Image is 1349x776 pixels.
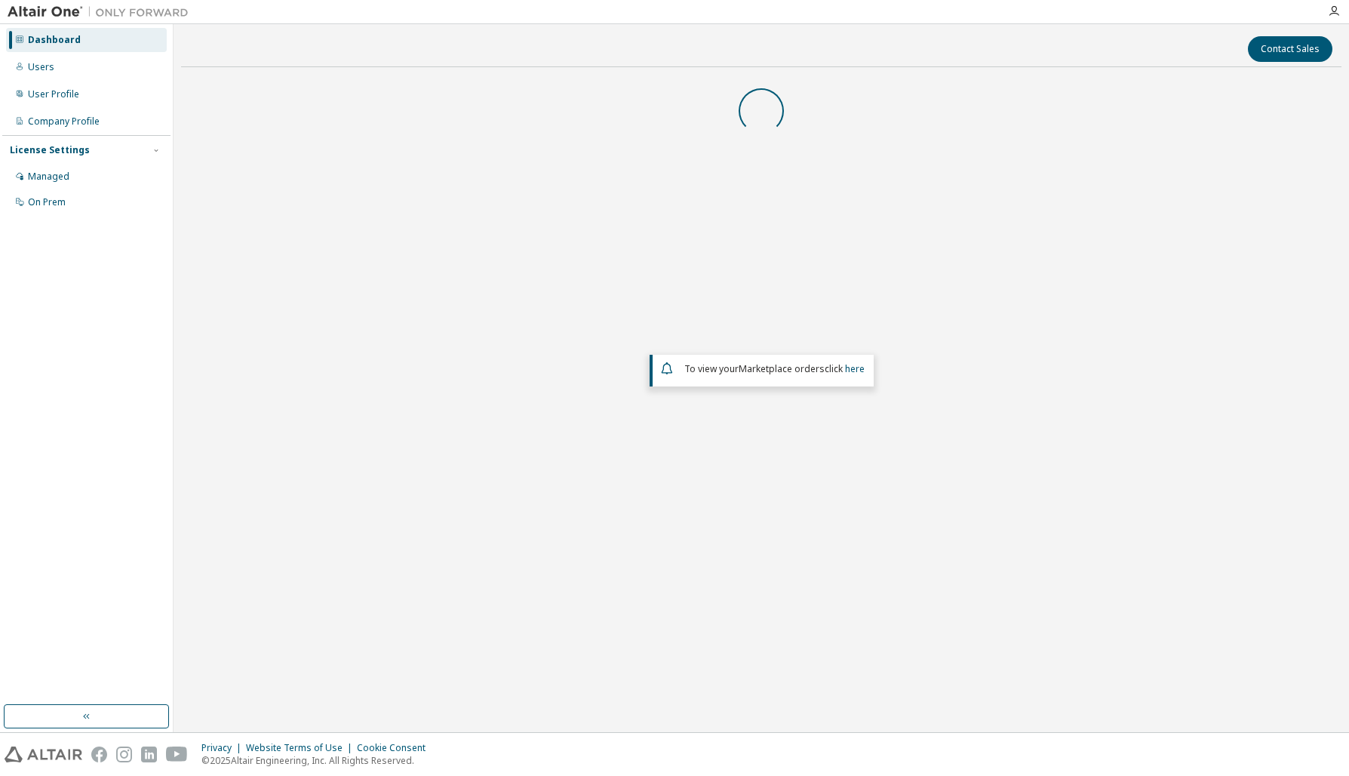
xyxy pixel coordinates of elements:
[8,5,196,20] img: Altair One
[28,61,54,73] div: Users
[357,742,435,754] div: Cookie Consent
[246,742,357,754] div: Website Terms of Use
[28,115,100,128] div: Company Profile
[201,742,246,754] div: Privacy
[684,362,865,375] span: To view your click
[141,747,157,762] img: linkedin.svg
[28,171,69,183] div: Managed
[28,196,66,208] div: On Prem
[845,362,865,375] a: here
[28,34,81,46] div: Dashboard
[5,747,82,762] img: altair_logo.svg
[1248,36,1332,62] button: Contact Sales
[116,747,132,762] img: instagram.svg
[166,747,188,762] img: youtube.svg
[739,362,825,375] em: Marketplace orders
[201,754,435,767] p: © 2025 Altair Engineering, Inc. All Rights Reserved.
[91,747,107,762] img: facebook.svg
[28,88,79,100] div: User Profile
[10,144,90,156] div: License Settings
